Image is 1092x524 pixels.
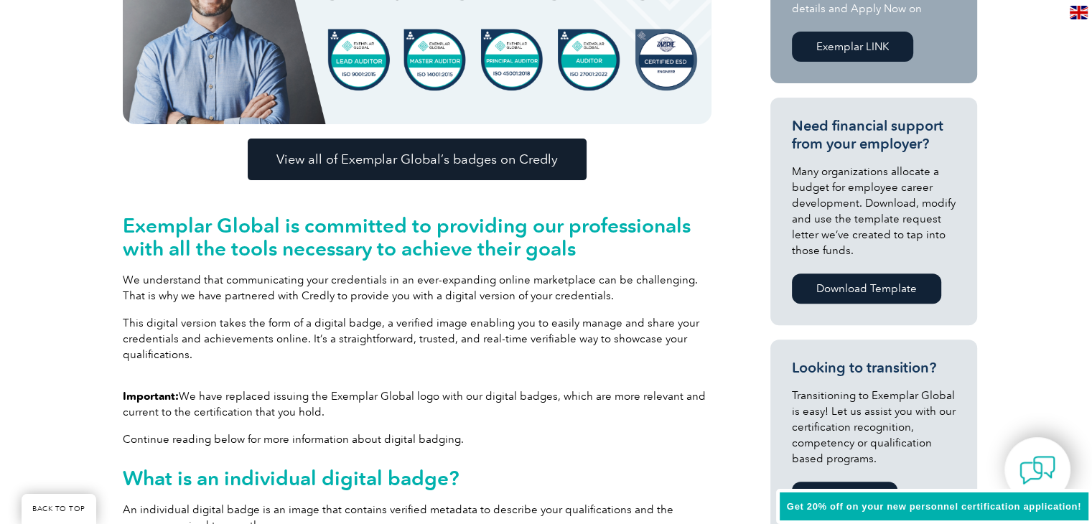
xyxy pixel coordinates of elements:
p: This digital version takes the form of a digital badge, a verified image enabling you to easily m... [123,315,711,362]
a: BACK TO TOP [22,494,96,524]
p: Continue reading below for more information about digital badging. [123,431,711,447]
h2: What is an individual digital badge? [123,467,711,490]
h3: Looking to transition? [792,359,956,377]
p: We have replaced issuing the Exemplar Global logo with our digital badges, which are more relevan... [123,388,711,420]
a: Download Template [792,273,941,304]
p: Many organizations allocate a budget for employee career development. Download, modify and use th... [792,164,956,258]
img: contact-chat.png [1019,452,1055,488]
a: Exemplar LINK [792,32,913,62]
p: We understand that communicating your credentials in an ever-expanding online marketplace can be ... [123,272,711,304]
a: Learn More [792,482,897,512]
a: View all of Exemplar Global’s badges on Credly [248,139,587,180]
h2: Exemplar Global is committed to providing our professionals with all the tools necessary to achie... [123,214,711,260]
span: Get 20% off on your new personnel certification application! [787,501,1081,512]
span: View all of Exemplar Global’s badges on Credly [276,153,558,166]
img: en [1070,6,1088,19]
strong: Important: [123,390,179,403]
p: Transitioning to Exemplar Global is easy! Let us assist you with our certification recognition, c... [792,388,956,467]
h3: Need financial support from your employer? [792,117,956,153]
